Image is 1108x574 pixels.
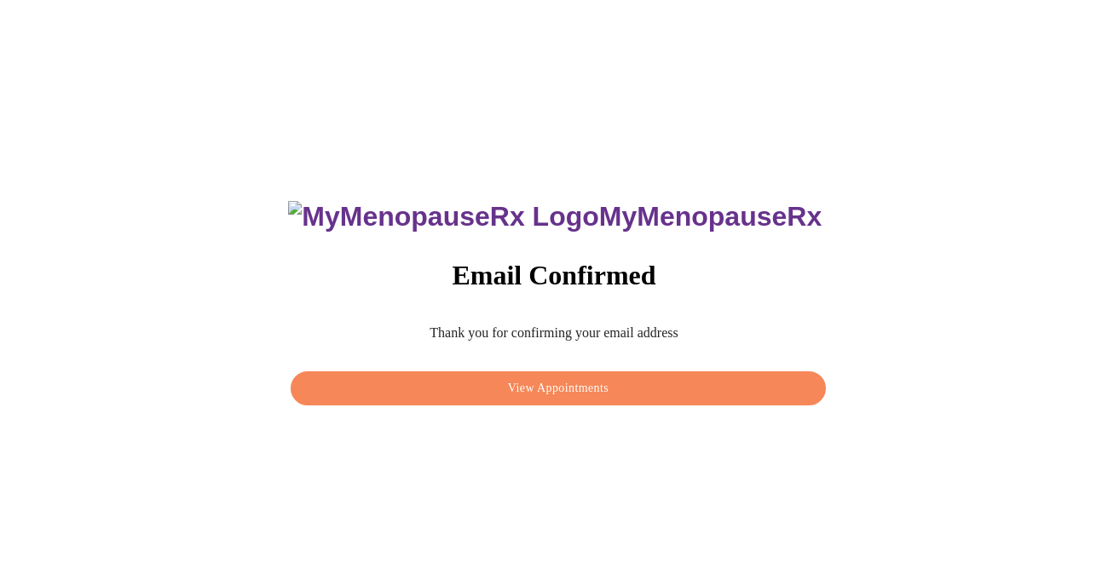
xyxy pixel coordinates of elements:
[288,201,822,232] h3: MyMenopauseRx
[310,378,806,399] span: View Appointments
[291,371,826,406] button: View Appointments
[286,260,822,291] h3: Email Confirmed
[288,201,598,232] img: MyMenopauseRx Logo
[286,325,822,341] p: Thank you for confirming your email address
[286,376,830,390] a: View Appointments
